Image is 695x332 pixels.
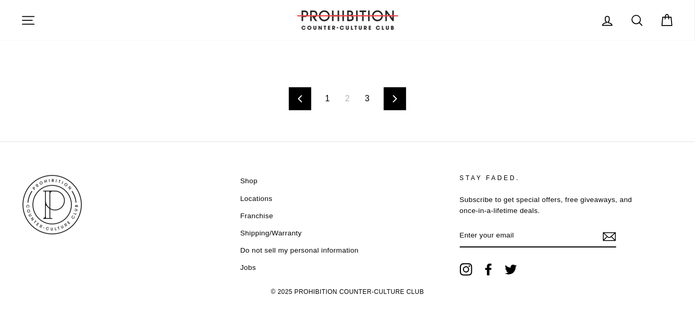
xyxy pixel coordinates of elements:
[240,173,258,189] a: Shop
[460,194,637,217] p: Subscribe to get special offers, free giveaways, and once-in-a-lifetime deals.
[240,243,359,258] a: Do not sell my personal information
[21,173,83,236] img: PROHIBITION COUNTER-CULTURE CLUB
[339,90,356,107] span: 2
[240,191,273,207] a: Locations
[240,226,302,241] a: Shipping/Warranty
[240,260,256,276] a: Jobs
[460,173,637,183] p: STAY FADED.
[460,224,616,247] input: Enter your email
[296,10,400,30] img: PROHIBITION COUNTER-CULTURE CLUB
[319,90,336,107] a: 1
[21,283,674,301] p: © 2025 PROHIBITION COUNTER-CULTURE CLUB
[240,208,273,224] a: Franchise
[359,90,376,107] a: 3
